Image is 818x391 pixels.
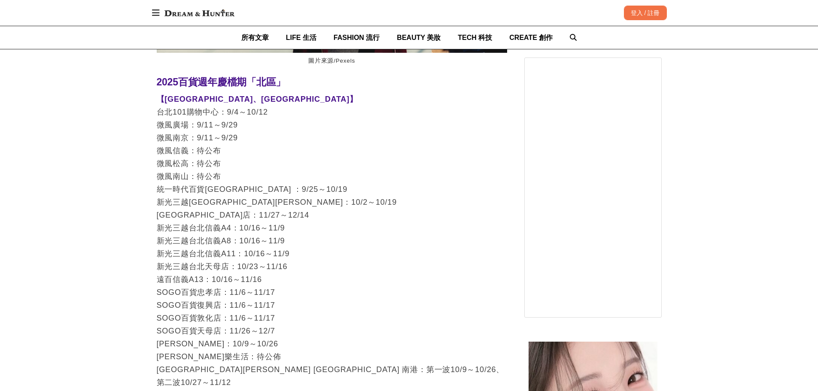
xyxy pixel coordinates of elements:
[397,26,441,49] a: BEAUTY 美妝
[241,26,269,49] a: 所有文章
[458,34,492,41] span: TECH 科技
[334,26,380,49] a: FASHION 流行
[624,6,667,20] div: 登入 / 註冊
[509,26,553,49] a: CREATE 創作
[397,34,441,41] span: BEAUTY 美妝
[458,26,492,49] a: TECH 科技
[157,53,507,70] figcaption: 圖片來源/Pexels
[160,5,239,21] img: Dream & Hunter
[241,34,269,41] span: 所有文章
[286,34,316,41] span: LIFE 生活
[509,34,553,41] span: CREATE 創作
[157,95,358,103] strong: 【[GEOGRAPHIC_DATA]、[GEOGRAPHIC_DATA]】
[286,26,316,49] a: LIFE 生活
[334,34,380,41] span: FASHION 流行
[157,76,286,88] span: 2025百貨週年慶檔期「北區」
